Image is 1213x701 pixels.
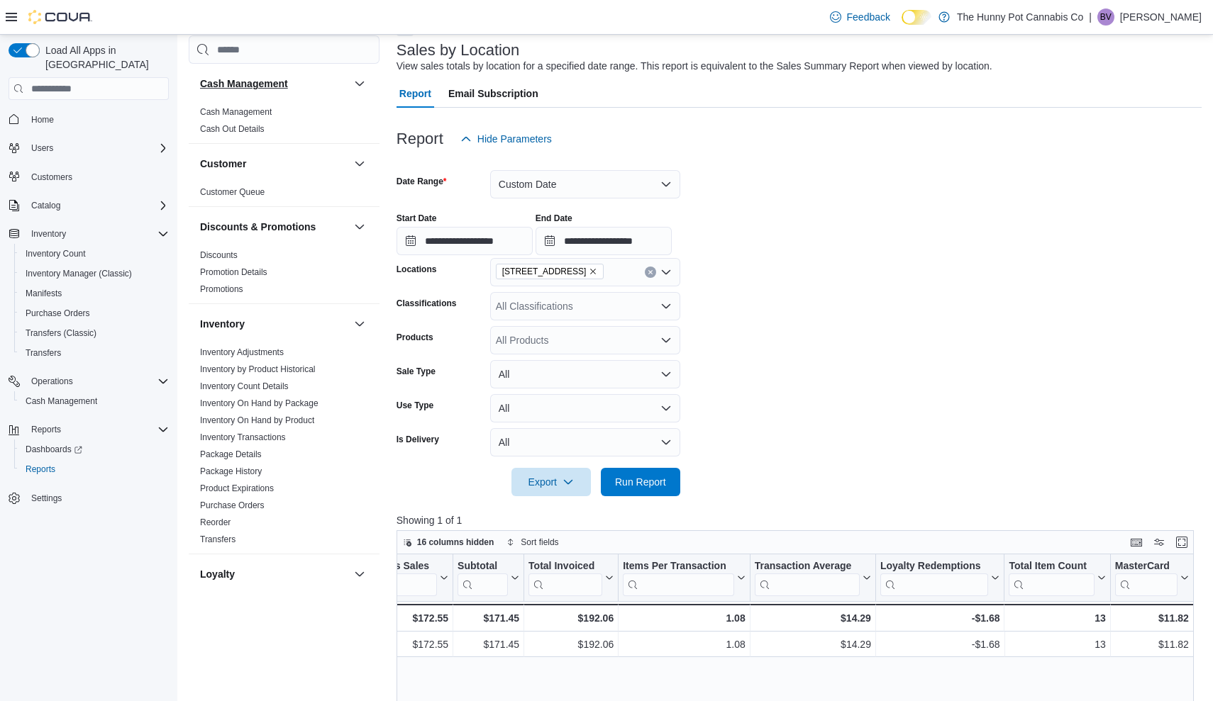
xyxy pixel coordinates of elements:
[397,366,436,377] label: Sale Type
[528,610,614,627] div: $192.06
[3,196,175,215] button: Catalog
[3,371,175,391] button: Operations
[189,344,380,554] div: Inventory
[417,537,494,548] span: 16 columns hidden
[200,517,231,527] a: Reorder
[26,288,62,299] span: Manifests
[458,560,508,596] div: Subtotal
[623,636,746,654] div: 1.08
[200,284,243,294] a: Promotions
[31,114,54,125] span: Home
[623,560,734,573] div: Items Per Transaction
[40,43,169,72] span: Load All Apps in [GEOGRAPHIC_DATA]
[20,393,169,410] span: Cash Management
[880,560,989,596] div: Loyalty Redemptions
[20,461,61,478] a: Reports
[26,140,59,157] button: Users
[26,225,72,242] button: Inventory
[1009,610,1105,627] div: 13
[200,364,316,374] a: Inventory by Product Historical
[1115,560,1178,573] div: MasterCard
[1009,560,1094,596] div: Total Item Count
[28,10,92,24] img: Cova
[397,227,533,255] input: Press the down key to open a popover containing a calendar.
[26,197,66,214] button: Catalog
[189,247,380,303] div: Discounts & Promotions
[880,610,1000,627] div: -$1.68
[448,79,538,108] span: Email Subscription
[20,325,169,342] span: Transfers (Classic)
[397,130,443,147] h3: Report
[26,444,82,455] span: Dashboards
[14,244,175,264] button: Inventory Count
[1115,610,1189,627] div: $11.82
[200,157,348,171] button: Customer
[458,560,519,596] button: Subtotal
[1100,9,1112,26] span: BV
[1173,534,1190,551] button: Enter fullscreen
[490,394,680,422] button: All
[26,111,60,128] a: Home
[200,432,286,442] a: Inventory Transactions
[20,245,92,262] a: Inventory Count
[14,391,175,411] button: Cash Management
[754,560,870,596] button: Transaction Average
[20,325,102,342] a: Transfers (Classic)
[397,213,437,224] label: Start Date
[14,439,175,459] a: Dashboards
[200,124,265,134] a: Cash Out Details
[351,218,368,235] button: Discounts & Promotions
[458,560,508,573] div: Subtotal
[957,9,1083,26] p: The Hunny Pot Cannabis Co
[3,488,175,508] button: Settings
[3,420,175,439] button: Reports
[26,490,67,507] a: Settings
[31,376,73,387] span: Operations
[31,493,62,504] span: Settings
[455,125,558,153] button: Hide Parameters
[20,245,169,262] span: Inventory Count
[660,335,672,346] button: Open list of options
[1115,560,1178,596] div: MasterCard
[200,466,262,476] a: Package History
[372,560,448,596] button: Gross Sales
[902,25,902,26] span: Dark Mode
[351,566,368,583] button: Loyalty
[490,428,680,456] button: All
[623,560,734,596] div: Items Per Transaction
[1115,560,1189,596] button: MasterCard
[26,373,169,390] span: Operations
[902,10,931,25] input: Dark Mode
[200,77,288,91] h3: Cash Management
[9,103,169,545] nav: Complex example
[14,323,175,343] button: Transfers (Classic)
[824,3,896,31] a: Feedback
[372,560,437,596] div: Gross Sales
[200,567,235,581] h3: Loyalty
[351,155,368,172] button: Customer
[528,560,602,596] div: Total Invoiced
[615,475,666,489] span: Run Report
[26,197,169,214] span: Catalog
[458,636,519,654] div: $171.45
[31,424,61,435] span: Reports
[31,172,72,183] span: Customers
[14,343,175,363] button: Transfers
[26,248,86,259] span: Inventory Count
[31,228,66,240] span: Inventory
[397,513,1202,527] p: Showing 1 of 1
[200,187,265,197] a: Customer Queue
[200,347,284,357] a: Inventory Adjustments
[1009,560,1105,596] button: Total Item Count
[20,265,169,282] span: Inventory Manager (Classic)
[26,225,169,242] span: Inventory
[397,434,439,445] label: Is Delivery
[397,534,500,551] button: 16 columns hidden
[14,459,175,479] button: Reports
[755,636,871,654] div: $14.29
[502,264,587,279] span: [STREET_ADDRESS]
[26,327,96,339] span: Transfers (Classic)
[200,415,314,425] a: Inventory On Hand by Product
[528,560,602,573] div: Total Invoiced
[20,461,169,478] span: Reports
